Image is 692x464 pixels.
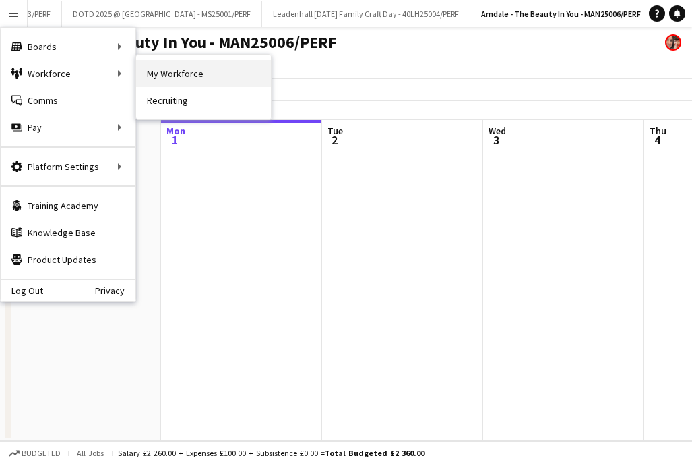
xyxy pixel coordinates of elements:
button: DOTD 2025 @ [GEOGRAPHIC_DATA] - MS25001/PERF [62,1,262,27]
a: Privacy [95,285,135,296]
div: Salary £2 260.00 + Expenses £100.00 + Subsistence £0.00 = [118,448,424,458]
a: Recruiting [136,87,271,114]
app-user-avatar: Performer Department [665,34,681,51]
span: Budgeted [22,448,61,458]
a: Training Academy [1,192,135,219]
div: Workforce [1,60,135,87]
div: Pay [1,114,135,141]
button: Budgeted [7,446,63,461]
span: 3 [486,132,506,148]
a: Comms [1,87,135,114]
span: 4 [648,132,666,148]
a: Log Out [1,285,43,296]
span: All jobs [74,448,106,458]
span: Thu [650,125,666,137]
span: Tue [327,125,343,137]
span: 2 [325,132,343,148]
a: Product Updates [1,246,135,273]
a: Knowledge Base [1,219,135,246]
button: Arndale - The Beauty In You - MAN25006/PERF [470,1,652,27]
span: Total Budgeted £2 360.00 [325,448,424,458]
a: My Workforce [136,60,271,87]
span: 1 [164,132,185,148]
h1: Arndale - The Beauty In You - MAN25006/PERF [11,32,337,53]
span: Mon [166,125,185,137]
button: Leadenhall [DATE] Family Craft Day - 40LH25004/PERF [262,1,470,27]
span: Wed [489,125,506,137]
div: Platform Settings [1,153,135,180]
div: Boards [1,33,135,60]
